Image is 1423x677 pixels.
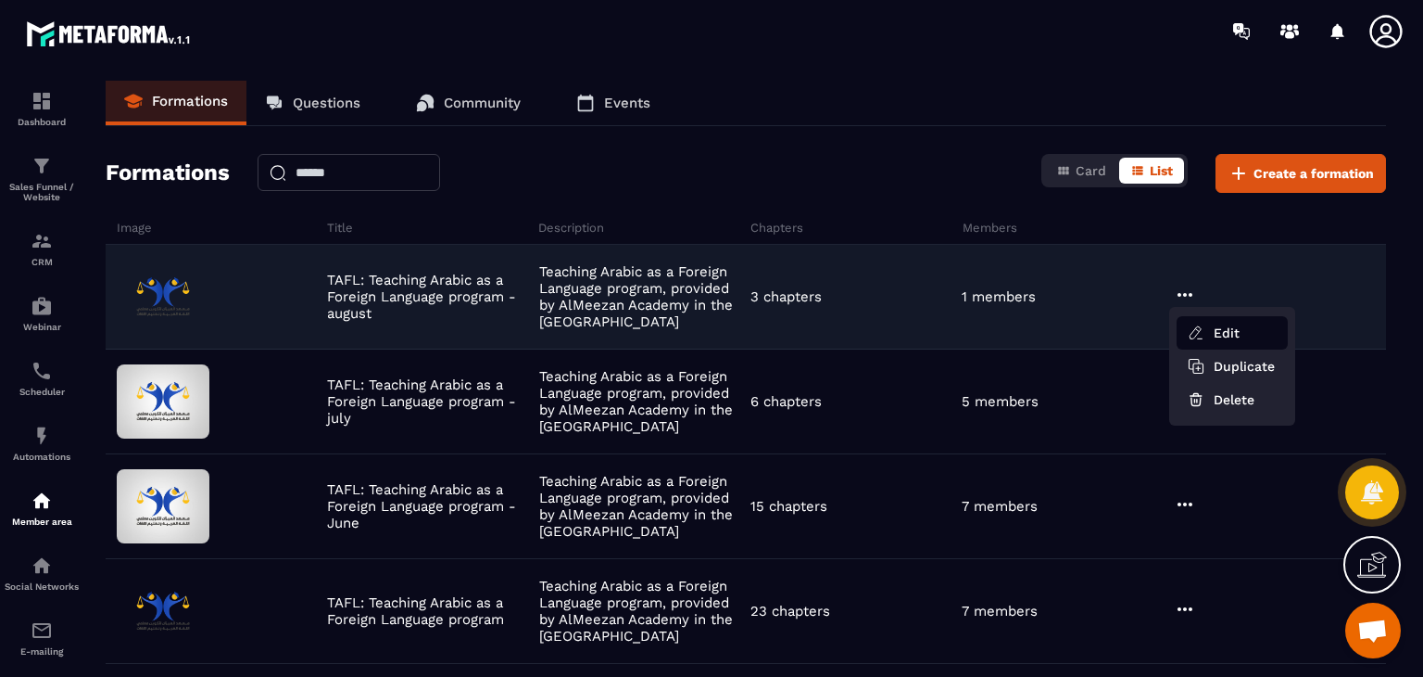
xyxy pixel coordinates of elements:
[539,368,741,435] p: Teaching Arabic as a Foreign Language program, provided by AlMeezan Academy in the [GEOGRAPHIC_DATA]
[31,620,53,642] img: email
[26,17,193,50] img: logo
[750,393,822,410] p: 6 chapters
[106,81,246,125] a: Formations
[31,230,53,252] img: formation
[31,555,53,577] img: social-network
[327,594,529,628] p: TAFL: Teaching Arabic as a Foreign Language program
[106,154,230,193] h2: Formations
[1253,164,1374,183] span: Create a formation
[962,288,1036,305] p: 1 members
[1045,158,1117,184] button: Card
[152,93,228,109] p: Formations
[31,360,53,382] img: scheduler
[117,260,209,334] img: formation-background
[539,263,741,330] p: Teaching Arabic as a Foreign Language program, provided by AlMeezan Academy in the [GEOGRAPHIC_DATA]
[1177,316,1288,350] button: Edit
[397,81,539,125] a: Community
[962,393,1039,410] p: 5 members
[5,141,79,216] a: formationformationSales Funnel / Website
[1345,603,1401,658] a: Open chat
[117,221,322,235] h6: Image
[5,541,79,606] a: social-networksocial-networkSocial Networks
[293,95,360,111] p: Questions
[5,646,79,657] p: E-mailing
[5,76,79,141] a: formationformationDashboard
[539,578,741,645] p: Teaching Arabic as a Foreign Language program, provided by AlMeezan Academy in the [GEOGRAPHIC_DATA]
[327,221,535,235] h6: Title
[31,90,53,112] img: formation
[604,95,650,111] p: Events
[1177,383,1288,416] button: Delete
[5,216,79,281] a: formationformationCRM
[5,182,79,202] p: Sales Funnel / Website
[5,606,79,671] a: emailemailE-mailing
[1150,163,1173,178] span: List
[750,221,958,235] h6: Chapters
[750,603,830,620] p: 23 chapters
[5,581,79,592] p: Social Networks
[31,425,53,447] img: automations
[750,498,827,515] p: 15 chapters
[31,155,53,177] img: formation
[444,95,521,111] p: Community
[5,257,79,267] p: CRM
[5,387,79,397] p: Scheduler
[117,469,209,543] img: formation-background
[1215,154,1386,193] button: Create a formation
[327,272,529,322] p: TAFL: Teaching Arabic as a Foreign Language program - august
[5,517,79,527] p: Member area
[558,81,669,125] a: Events
[31,490,53,512] img: automations
[5,411,79,476] a: automationsautomationsAutomations
[327,481,529,531] p: TAFL: Teaching Arabic as a Foreign Language program - June
[117,364,209,439] img: formation-background
[750,288,822,305] p: 3 chapters
[246,81,379,125] a: Questions
[962,498,1038,515] p: 7 members
[1119,158,1184,184] button: List
[117,574,209,648] img: formation-background
[538,221,746,235] h6: Description
[539,473,741,540] p: Teaching Arabic as a Foreign Language program, provided by AlMeezan Academy in the [GEOGRAPHIC_DATA]
[5,117,79,127] p: Dashboard
[962,603,1038,620] p: 7 members
[5,346,79,411] a: schedulerschedulerScheduler
[963,221,1170,235] h6: Members
[5,452,79,462] p: Automations
[5,476,79,541] a: automationsautomationsMember area
[327,377,529,427] p: TAFL: Teaching Arabic as a Foreign Language program - july
[5,281,79,346] a: automationsautomationsWebinar
[1076,163,1106,178] span: Card
[1177,350,1288,383] button: Duplicate
[31,295,53,317] img: automations
[5,322,79,332] p: Webinar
